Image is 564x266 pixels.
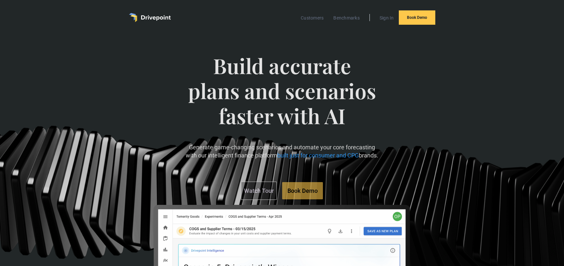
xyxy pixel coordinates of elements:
[241,181,277,200] a: Watch Tour
[185,143,379,160] p: Generate game-changing scenarios and automate your core forecasting with our intelligent finance ...
[399,10,435,25] a: Book Demo
[185,53,379,141] span: Build accurate plans and scenarios faster with AI
[330,14,363,22] a: Benchmarks
[129,13,171,22] a: home
[277,152,359,159] span: built just for consumer and CPG
[297,14,327,22] a: Customers
[282,182,323,199] a: Book Demo
[376,14,397,22] a: Sign In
